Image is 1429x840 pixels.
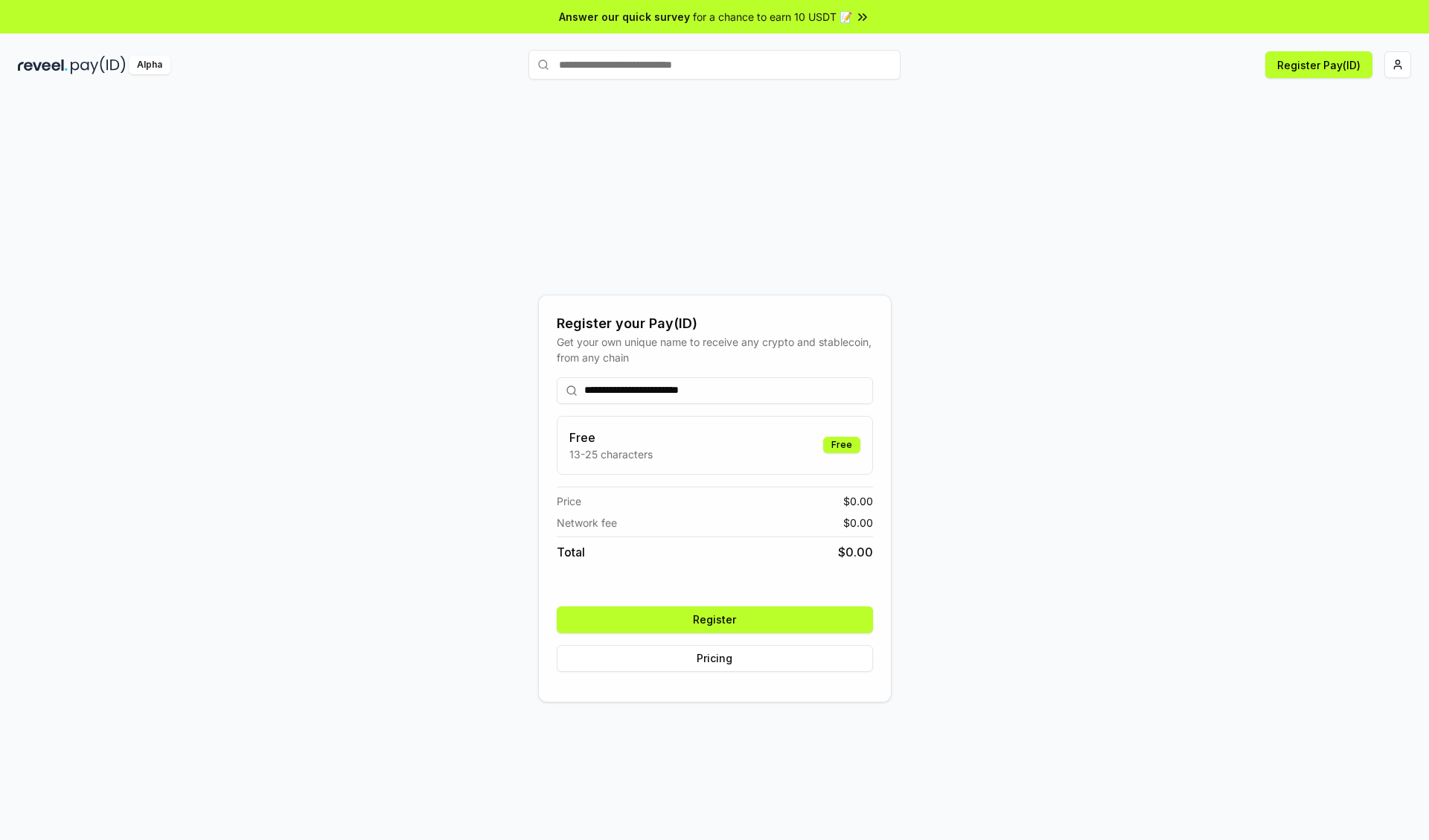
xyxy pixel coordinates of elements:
[843,515,873,530] span: $ 0.00
[71,56,126,74] img: pay_id
[559,9,690,25] span: Answer our quick survey
[557,645,873,672] button: Pricing
[557,313,873,334] div: Register your Pay(ID)
[823,437,860,453] div: Free
[129,56,170,74] div: Alpha
[569,429,653,446] h3: Free
[693,9,852,25] span: for a chance to earn 10 USDT 📝
[557,493,581,509] span: Price
[569,446,653,462] p: 13-25 characters
[843,493,873,509] span: $ 0.00
[18,56,68,74] img: reveel_dark
[1265,51,1372,78] button: Register Pay(ID)
[838,543,873,561] span: $ 0.00
[557,334,873,365] div: Get your own unique name to receive any crypto and stablecoin, from any chain
[557,543,585,561] span: Total
[557,515,617,530] span: Network fee
[557,606,873,633] button: Register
